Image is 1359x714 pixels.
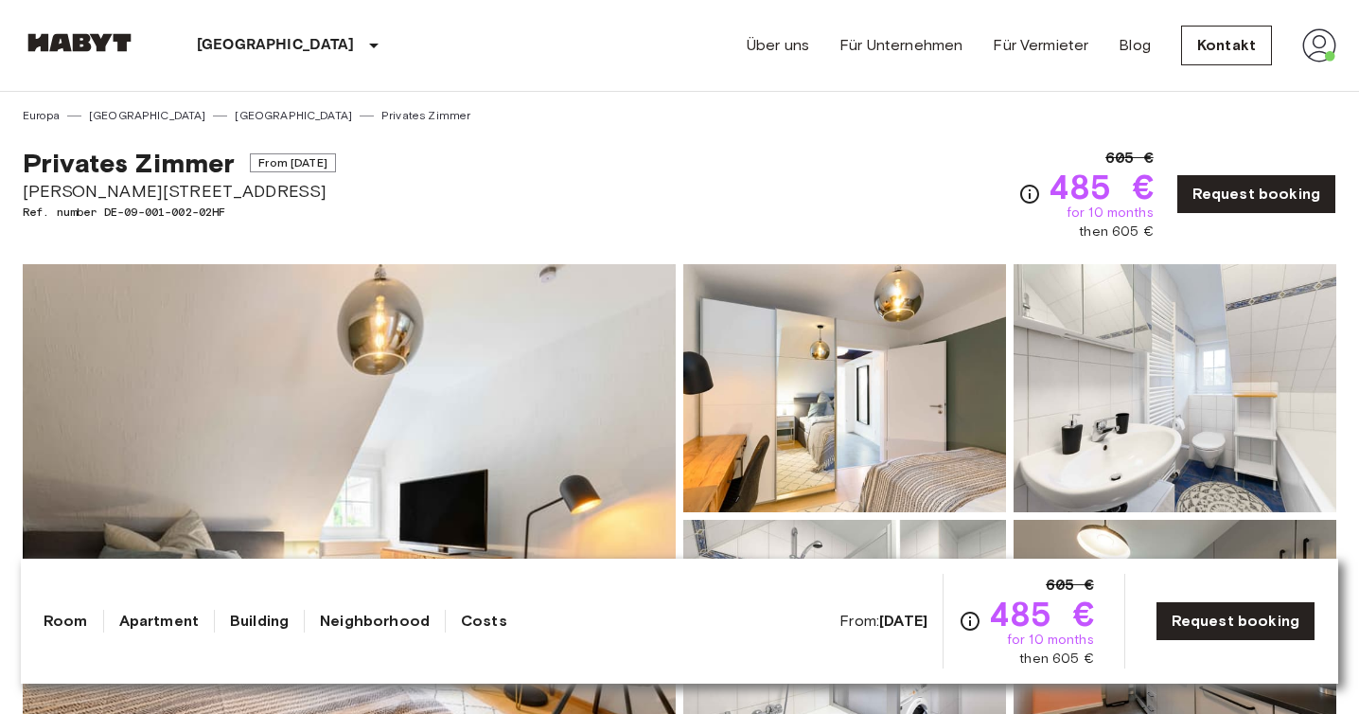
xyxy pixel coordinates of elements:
span: then 605 € [1019,650,1094,669]
span: 485 € [1049,170,1154,204]
a: Building [230,610,289,633]
span: From: [839,611,927,632]
img: avatar [1302,28,1336,62]
a: Europa [23,107,60,124]
a: Kontakt [1181,26,1272,65]
a: Für Vermieter [993,34,1088,57]
a: Privates Zimmer [381,107,470,124]
img: Picture of unit DE-09-001-002-02HF [683,264,1006,512]
a: Request booking [1156,601,1315,641]
a: [GEOGRAPHIC_DATA] [89,107,206,124]
b: [DATE] [879,612,927,630]
svg: Check cost overview for full price breakdown. Please note that discounts apply to new joiners onl... [959,610,981,633]
img: Habyt [23,33,136,52]
a: Für Unternehmen [839,34,962,57]
img: Picture of unit DE-09-001-002-02HF [1014,264,1336,512]
span: 485 € [989,597,1094,631]
a: Costs [461,610,507,633]
svg: Check cost overview for full price breakdown. Please note that discounts apply to new joiners onl... [1018,183,1041,205]
span: 605 € [1105,147,1154,170]
a: Über uns [747,34,809,57]
a: [GEOGRAPHIC_DATA] [235,107,352,124]
span: for 10 months [1007,631,1094,650]
span: 605 € [1046,574,1094,597]
span: Privates Zimmer [23,147,235,179]
a: Apartment [119,610,199,633]
p: [GEOGRAPHIC_DATA] [197,34,355,57]
span: then 605 € [1079,223,1154,241]
a: Blog [1119,34,1151,57]
span: [PERSON_NAME][STREET_ADDRESS] [23,179,336,204]
a: Neighborhood [320,610,430,633]
a: Room [44,610,88,633]
span: Ref. number DE-09-001-002-02HF [23,204,336,221]
span: for 10 months [1067,204,1154,223]
a: Request booking [1176,174,1336,214]
span: From [DATE] [250,153,336,172]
